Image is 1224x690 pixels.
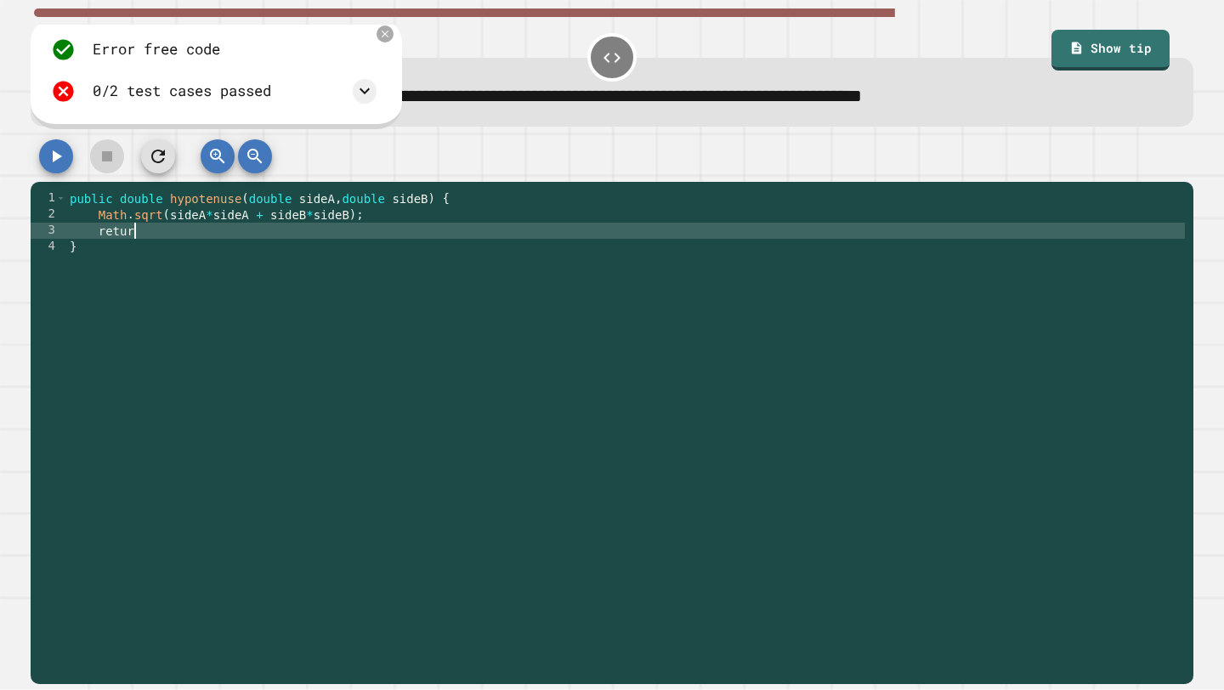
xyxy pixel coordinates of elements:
[31,206,66,223] div: 2
[31,223,66,239] div: 3
[93,80,271,102] div: 0/2 test cases passed
[1051,30,1170,71] a: Show tip
[93,38,220,60] div: Error free code
[56,190,65,206] span: Toggle code folding, rows 1 through 4
[31,239,66,255] div: 4
[31,190,66,206] div: 1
